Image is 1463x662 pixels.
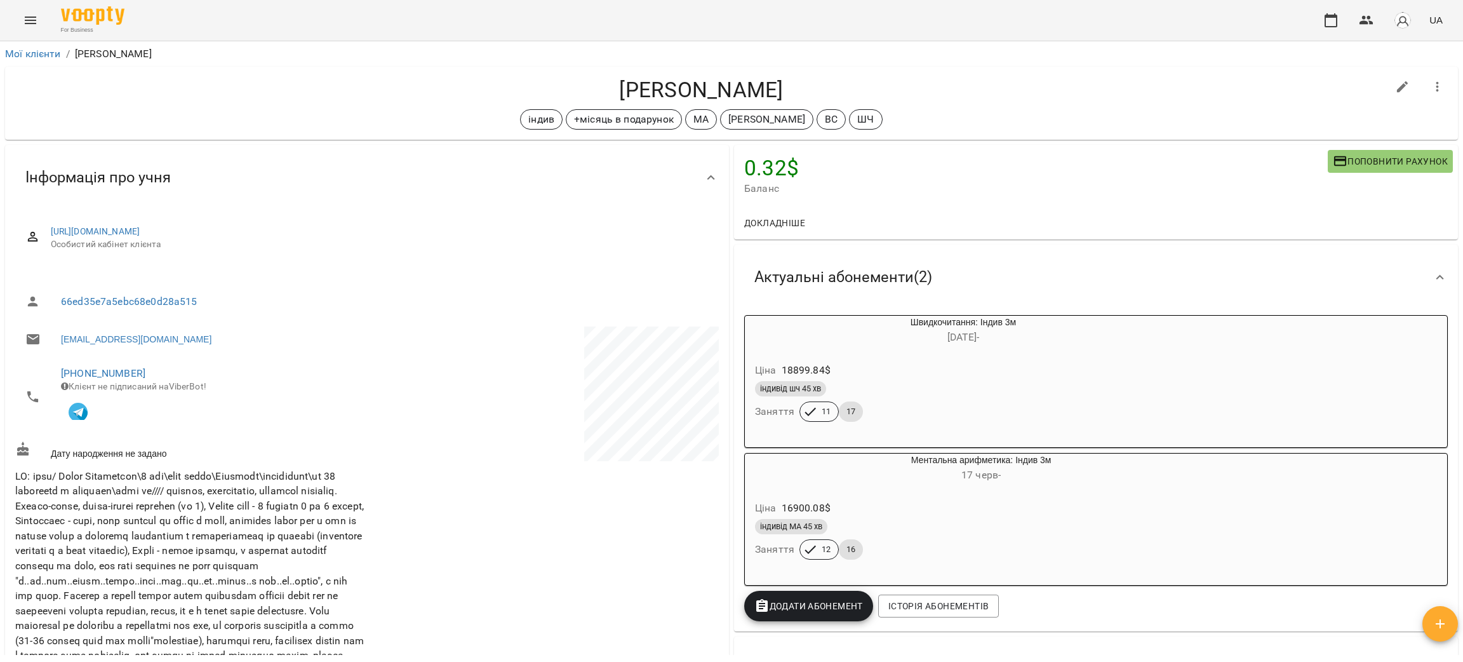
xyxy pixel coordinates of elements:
div: Дату народження не задано [13,439,367,463]
p: МА [693,112,709,127]
h6: Заняття [755,403,794,421]
img: avatar_s.png [1394,11,1412,29]
p: ВС [825,112,838,127]
span: Баланс [744,181,1328,196]
span: Додати Абонемент [754,598,863,614]
span: 12 [814,544,838,555]
span: індивід МА 45 хв [755,521,827,532]
div: ВС [817,109,846,130]
h4: [PERSON_NAME] [15,77,1387,103]
a: Мої клієнти [5,48,61,60]
span: For Business [61,26,124,34]
span: Історія абонементів [888,598,989,614]
span: Клієнт не підписаний на ViberBot! [61,381,206,391]
span: Особистий кабінет клієнта [51,238,709,251]
p: ШЧ [857,112,874,127]
span: Інформація про учня [25,168,171,187]
button: Історія абонементів [878,595,999,618]
span: Докладніше [744,215,805,231]
nav: breadcrumb [5,46,1458,62]
a: 66ed35e7a5ebc68e0d28a515 [61,295,197,307]
span: 16 [839,544,863,555]
div: Інформація про учня [5,145,729,210]
img: Telegram [69,403,88,422]
button: Menu [15,5,46,36]
li: / [66,46,70,62]
div: МА [685,109,717,130]
span: 17 черв - [961,469,1001,481]
div: Швидкочитання: Індив 3м [745,316,806,346]
a: [URL][DOMAIN_NAME] [51,226,140,236]
p: 16900.08 $ [782,501,831,516]
img: Voopty Logo [61,6,124,25]
p: індив [528,112,554,127]
h4: 0.32 $ [744,155,1328,181]
p: +місяць в подарунок [574,112,674,127]
span: [DATE] - [947,331,979,343]
h6: Заняття [755,541,794,558]
div: Актуальні абонементи(2) [734,245,1458,310]
div: +місяць в подарунок [566,109,682,130]
button: Клієнт підписаний на VooptyBot [61,393,95,428]
div: ШЧ [849,109,882,130]
button: UA [1424,8,1448,32]
a: [EMAIL_ADDRESS][DOMAIN_NAME] [61,333,211,346]
h6: Ціна [755,361,777,379]
a: [PHONE_NUMBER] [61,367,145,379]
button: Докладніше [739,212,810,234]
p: [PERSON_NAME] [75,46,152,62]
div: [PERSON_NAME] [720,109,813,130]
button: Ментальна арифметика: Індив 3м17 черв- Ціна16900.08$індивід МА 45 хвЗаняття1216 [745,454,1156,575]
div: Ментальна арифметика: Індив 3м [745,454,806,484]
button: Поповнити рахунок [1328,150,1453,173]
span: 17 [839,406,863,417]
span: UA [1429,13,1443,27]
span: Поповнити рахунок [1333,154,1448,169]
div: Швидкочитання: Індив 3м [806,316,1121,346]
button: Швидкочитання: Індив 3м[DATE]- Ціна18899.84$індивід шч 45 хвЗаняття1117 [745,316,1121,437]
p: 18899.84 $ [782,363,831,378]
span: 11 [814,406,838,417]
span: Актуальні абонементи ( 2 ) [754,267,932,287]
h6: Ціна [755,499,777,517]
p: [PERSON_NAME] [728,112,805,127]
div: Ментальна арифметика: Індив 3м [806,454,1156,484]
button: Додати Абонемент [744,591,873,621]
div: індив [520,109,563,130]
span: індивід шч 45 хв [755,383,826,395]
